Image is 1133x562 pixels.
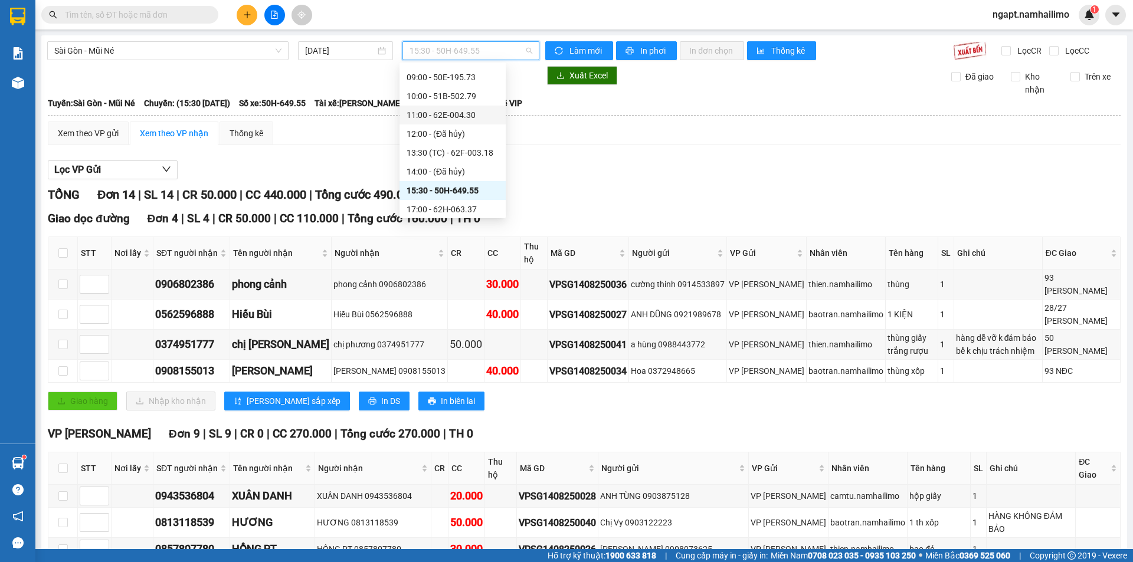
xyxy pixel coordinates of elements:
span: | [138,188,141,202]
span: Đã giao [961,70,998,83]
div: HÀNG KHÔNG ĐẢM BẢO [988,510,1074,535]
td: VP Phạm Ngũ Lão [727,360,807,383]
span: ĐC Giao [1046,247,1108,259]
div: 28/27 [PERSON_NAME] [1044,301,1118,327]
sup: 1 [1091,5,1099,14]
span: | [342,212,345,225]
div: Thống kê [230,127,263,140]
div: 1 th xốp [909,516,968,529]
span: Trên xe [1080,70,1115,83]
div: 1 [940,364,952,377]
td: phong cảnh [230,270,332,300]
div: 50 [PERSON_NAME] [1044,331,1118,357]
td: VP Phạm Ngũ Lão [727,270,807,300]
span: Lọc VP Gửi [54,162,101,177]
div: XUÂN DANH [232,488,313,504]
span: Làm mới [569,44,604,57]
th: Nhân viên [807,237,886,270]
span: | [176,188,179,202]
div: thùng giấy trắng rượu [888,331,936,357]
span: Đơn 9 [169,427,200,441]
div: 20.000 [450,488,483,504]
div: 40.000 [486,306,519,323]
div: thien.namhailimo [808,278,883,291]
div: phong cảnh 0906802386 [333,278,446,291]
span: Sài Gòn - Mũi Né [54,42,281,60]
span: Tên người nhận [233,462,303,475]
th: STT [78,452,112,485]
div: 93 NĐC [1044,364,1118,377]
div: 10:00 - 51B-502.79 [407,90,499,103]
span: CR 50.000 [182,188,237,202]
img: solution-icon [12,47,24,60]
div: 0908155013 [155,363,228,379]
button: downloadXuất Excel [547,66,617,85]
span: | [267,427,270,441]
td: 0857807780 [153,538,230,561]
div: Xem theo VP gửi [58,127,119,140]
span: | [234,427,237,441]
strong: 1900 633 818 [605,551,656,560]
div: 1 [972,516,984,529]
button: file-add [264,5,285,25]
button: printerIn phơi [616,41,677,60]
div: 93 [PERSON_NAME] [1044,271,1118,297]
div: VP [PERSON_NAME] [729,308,804,321]
td: VP Phạm Ngũ Lão [727,300,807,330]
div: 12:00 - (Đã hủy) [407,127,499,140]
div: a hùng 0988443772 [631,338,725,351]
th: CC [448,452,485,485]
button: printerIn biên lai [418,392,484,410]
span: Đơn 14 [97,188,135,202]
img: warehouse-icon [12,457,24,469]
div: VPSG1408250026 [519,542,596,557]
strong: 0369 525 060 [960,551,1010,560]
td: Hiếu Bùi [230,300,332,330]
span: question-circle [12,484,24,495]
button: syncLàm mới [545,41,613,60]
div: VPSG1408250036 [549,277,627,292]
span: bar-chart [757,47,767,56]
button: sort-ascending[PERSON_NAME] sắp xếp [224,392,350,410]
img: 9k= [953,41,987,60]
span: TH 0 [456,212,480,225]
span: Hỗ trợ kỹ thuật: [548,549,656,562]
span: Kho nhận [1020,70,1062,96]
th: STT [78,237,112,270]
th: CR [431,452,448,485]
button: downloadNhập kho nhận [126,392,215,410]
span: | [181,212,184,225]
span: CC 440.000 [245,188,306,202]
td: 0906802386 [153,270,230,300]
th: Ghi chú [987,452,1076,485]
div: 0813118539 [155,514,228,531]
span: search [49,11,57,19]
td: VPSG1408250040 [517,508,598,538]
span: TỔNG [48,188,80,202]
th: Nhân viên [829,452,908,485]
div: 30.000 [450,541,483,557]
div: HỒNG PT [232,541,313,557]
div: 14:00 - (Đã hủy) [407,165,499,178]
td: HƯƠNG [230,508,315,538]
span: download [556,71,565,81]
div: VPSG1408250034 [549,364,627,379]
span: SĐT người nhận [156,462,218,475]
span: In DS [381,395,400,407]
span: SL 4 [187,212,209,225]
span: VP Gửi [752,462,816,475]
span: Số xe: 50H-649.55 [239,97,306,110]
span: CR 50.000 [218,212,271,225]
span: TH 0 [449,427,473,441]
div: Xem theo VP nhận [140,127,208,140]
span: Người gửi [601,462,736,475]
span: | [274,212,277,225]
div: 1 [972,543,984,556]
td: VPSG1408250041 [548,330,629,360]
div: 1 [940,308,952,321]
div: VPSG1408250040 [519,515,596,530]
span: Mã GD [551,247,617,259]
span: [PERSON_NAME] sắp xếp [247,395,340,407]
span: ĐC Giao [1079,455,1108,481]
div: 15:30 - 50H-649.55 [407,184,499,197]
